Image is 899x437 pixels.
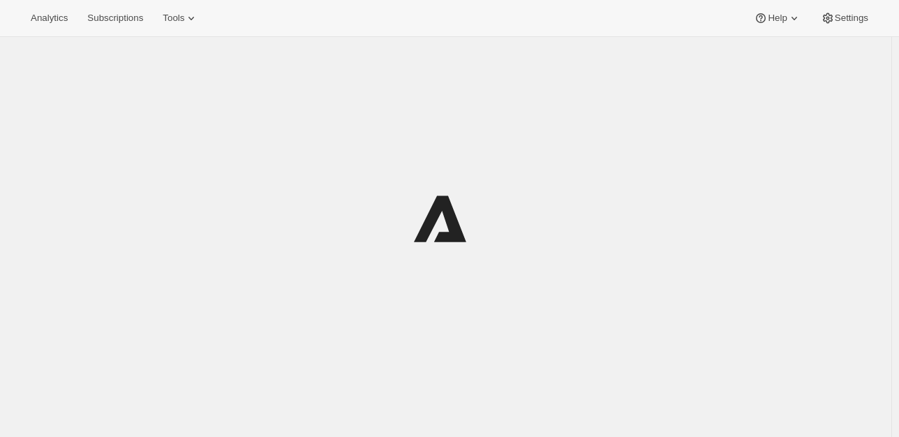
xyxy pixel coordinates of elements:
span: Subscriptions [87,13,143,24]
span: Tools [163,13,184,24]
button: Subscriptions [79,8,151,28]
span: Analytics [31,13,68,24]
button: Tools [154,8,207,28]
span: Settings [835,13,868,24]
button: Help [745,8,809,28]
span: Help [768,13,787,24]
button: Settings [812,8,877,28]
button: Analytics [22,8,76,28]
